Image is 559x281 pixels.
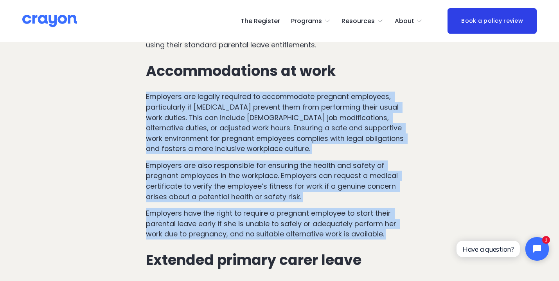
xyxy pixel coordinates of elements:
iframe: Tidio Chat [450,231,555,267]
p: Employers have the right to require a pregnant employee to start their parental leave early if sh... [146,208,413,240]
h3: Accommodations at work [146,63,413,79]
span: Resources [342,16,375,27]
img: Crayon [22,14,77,28]
span: About [395,16,414,27]
a: The Register [241,15,280,27]
span: Programs [291,16,322,27]
p: Employers are legally required to accommodate pregnant employees, particularly if [MEDICAL_DATA] ... [146,92,413,154]
a: folder dropdown [291,15,331,27]
a: Book a policy review [448,8,536,34]
a: folder dropdown [395,15,423,27]
p: Employers are also responsible for ensuring the health and safety of pregnant employees in the wo... [146,160,413,202]
a: folder dropdown [342,15,383,27]
h3: Extended primary carer leave [146,252,413,268]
